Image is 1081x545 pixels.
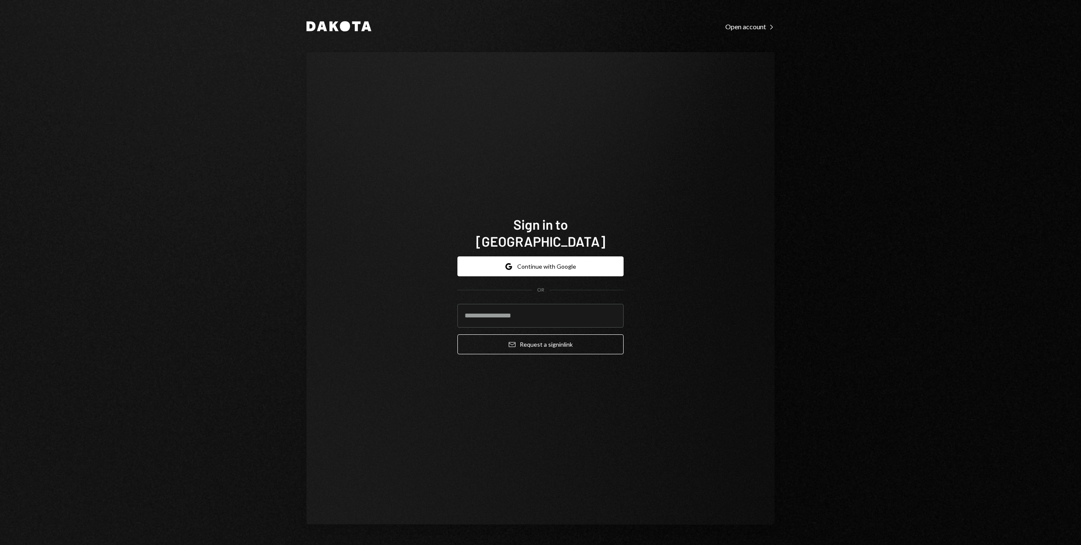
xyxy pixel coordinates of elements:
[537,286,544,294] div: OR
[457,334,624,354] button: Request a signinlink
[725,22,775,31] a: Open account
[457,216,624,250] h1: Sign in to [GEOGRAPHIC_DATA]
[457,256,624,276] button: Continue with Google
